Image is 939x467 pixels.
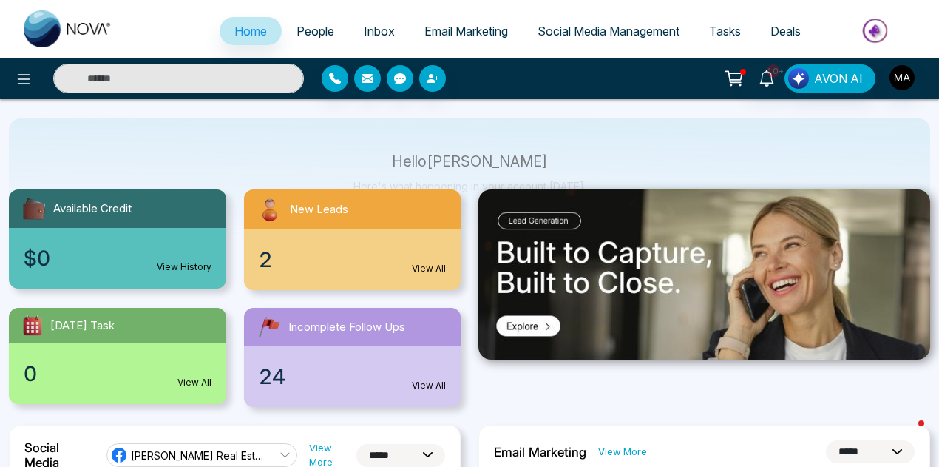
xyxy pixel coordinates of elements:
a: View All [412,262,446,275]
a: 10+ [749,64,784,90]
span: [PERSON_NAME] Real Estate [131,448,265,463]
a: Tasks [694,17,756,45]
a: People [282,17,349,45]
img: todayTask.svg [21,314,44,337]
span: 10+ [767,64,780,78]
a: View All [412,379,446,392]
span: Inbox [364,24,395,38]
span: New Leads [290,201,348,218]
a: Incomplete Follow Ups24View All [235,308,470,407]
span: Incomplete Follow Ups [288,319,405,336]
img: . [478,189,930,360]
a: New Leads2View All [235,189,470,290]
img: newLeads.svg [256,195,284,224]
img: Lead Flow [788,68,809,89]
a: Deals [756,17,816,45]
a: View More [598,445,647,459]
span: Email Marketing [424,24,508,38]
img: User Avatar [889,65,915,90]
span: People [296,24,334,38]
h2: Email Marketing [494,445,586,460]
span: Home [234,24,267,38]
span: $0 [24,243,50,274]
p: Hello [PERSON_NAME] [353,155,586,168]
span: Tasks [709,24,741,38]
a: View All [177,376,211,389]
a: Social Media Management [523,17,694,45]
iframe: Intercom live chat [889,417,924,452]
button: AVON AI [784,64,875,93]
span: Social Media Management [538,24,679,38]
span: Deals [770,24,801,38]
span: 2 [259,244,272,275]
a: View History [157,261,211,274]
span: 0 [24,358,37,389]
span: AVON AI [814,70,863,87]
a: Home [220,17,282,45]
img: availableCredit.svg [21,195,47,222]
span: 24 [259,361,285,392]
img: Market-place.gif [823,14,930,47]
span: [DATE] Task [50,318,115,335]
img: followUps.svg [256,314,282,340]
img: Nova CRM Logo [24,10,112,47]
a: Email Marketing [410,17,523,45]
a: Inbox [349,17,410,45]
span: Available Credit [53,201,132,218]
